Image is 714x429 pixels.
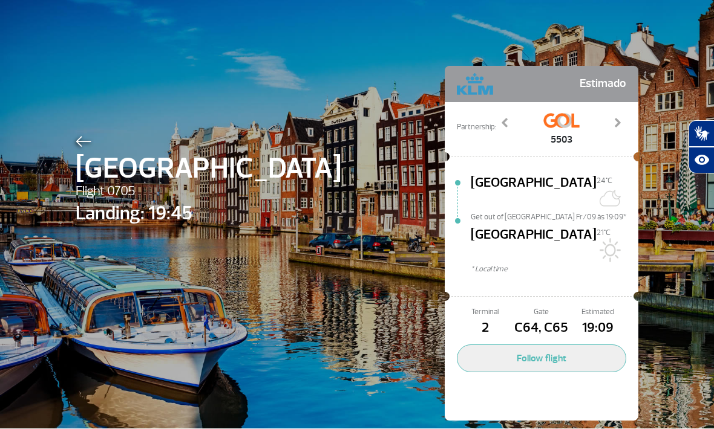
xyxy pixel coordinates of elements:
span: [GEOGRAPHIC_DATA] [471,225,597,264]
span: 19:09 [570,318,626,339]
span: * Local time [471,264,638,276]
span: Flight 0705 [76,182,341,202]
img: Sol [597,239,621,263]
span: Terminal [457,307,513,318]
span: Partnership: [457,122,496,134]
span: 24°C [597,176,612,186]
span: 21°C [597,228,611,238]
span: [GEOGRAPHIC_DATA] [76,147,341,191]
span: Estimated [570,307,626,318]
span: [GEOGRAPHIC_DATA] [471,173,597,212]
button: Abrir recursos assistivos. [689,147,714,174]
span: Gate [513,307,569,318]
span: Estimado [580,73,626,97]
span: 2 [457,318,513,339]
div: Plugin de acessibilidade da Hand Talk. [689,121,714,174]
span: C64, C65 [513,318,569,339]
button: Follow flight [457,345,626,373]
span: 5503 [543,133,580,147]
button: Abrir tradutor de língua de sinais. [689,121,714,147]
span: Landing: 19:45 [76,199,341,228]
img: Céu limpo [597,187,621,211]
span: Get out of [GEOGRAPHIC_DATA] Fr/09 às 19:09* [471,212,638,221]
